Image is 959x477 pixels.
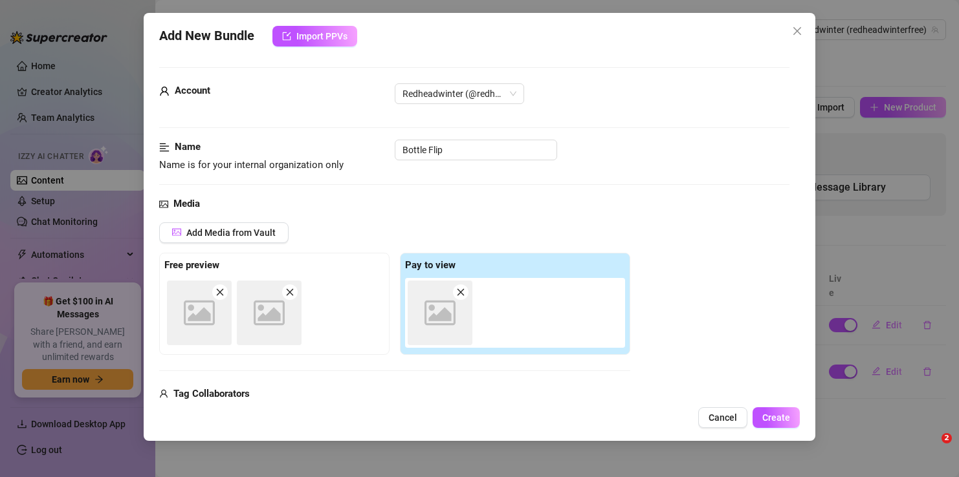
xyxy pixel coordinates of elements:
[173,388,250,399] strong: Tag Collaborators
[285,288,294,297] span: close
[173,198,200,209] strong: Media
[164,259,219,271] strong: Free preview
[159,140,170,155] span: align-left
[282,32,291,41] span: import
[698,407,747,428] button: Cancel
[215,288,225,297] span: close
[787,21,808,41] button: Close
[915,433,946,464] iframe: Intercom live chat
[787,26,808,36] span: Close
[172,228,181,237] span: picture
[175,85,210,96] strong: Account
[402,84,516,103] span: Redheadwinter (@redheadwinterfree)
[709,412,737,423] span: Cancel
[159,83,170,99] span: user
[792,26,802,36] span: close
[186,228,276,238] span: Add Media from Vault
[159,159,344,171] span: Name is for your internal organization only
[942,433,952,443] span: 2
[753,407,800,428] button: Create
[762,412,790,423] span: Create
[456,288,465,297] span: close
[175,141,201,153] strong: Name
[159,387,168,402] span: user
[296,31,347,41] span: Import PPVs
[159,196,168,212] span: picture
[395,140,557,160] input: Enter a name
[272,26,357,47] button: Import PPVs
[159,222,289,243] button: Add Media from Vault
[159,26,254,47] span: Add New Bundle
[405,259,456,271] strong: Pay to view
